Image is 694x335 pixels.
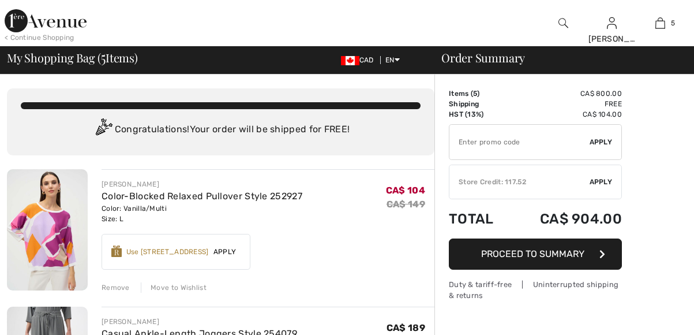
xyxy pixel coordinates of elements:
span: Apply [590,137,613,147]
td: CA$ 800.00 [510,88,622,99]
img: search the website [558,16,568,30]
img: My Info [607,16,617,30]
img: Color-Blocked Relaxed Pullover Style 252927 [7,169,88,291]
td: Free [510,99,622,109]
div: Duty & tariff-free | Uninterrupted shipping & returns [449,279,622,301]
img: My Bag [655,16,665,30]
div: < Continue Shopping [5,32,74,43]
a: 5 [637,16,684,30]
input: Promo code [449,125,590,159]
button: Proceed to Summary [449,239,622,270]
div: Order Summary [427,52,687,64]
div: [PERSON_NAME] [102,179,302,189]
td: CA$ 104.00 [510,109,622,120]
div: Congratulations! Your order will be shipped for FREE! [21,118,421,142]
td: Shipping [449,99,510,109]
td: CA$ 904.00 [510,199,622,239]
span: Apply [590,177,613,187]
span: My Shopping Bag ( Items) [7,52,138,64]
span: 5 [671,18,675,28]
span: 5 [101,49,106,64]
td: Total [449,199,510,239]
img: Canadian Dollar [341,56,359,65]
div: Use [STREET_ADDRESS] [126,247,209,257]
div: [PERSON_NAME] [102,317,297,327]
a: Color-Blocked Relaxed Pullover Style 252927 [102,191,302,202]
div: Color: Vanilla/Multi Size: L [102,203,302,224]
span: 5 [473,90,477,98]
td: Items ( ) [449,88,510,99]
s: CA$ 149 [387,199,425,210]
span: Proceed to Summary [481,248,584,259]
span: CA$ 104 [386,185,425,196]
a: Sign In [607,17,617,28]
div: Remove [102,282,130,293]
div: [PERSON_NAME] [588,33,636,45]
span: EN [385,56,400,64]
span: CAD [341,56,378,64]
span: Apply [209,247,241,257]
div: Move to Wishlist [141,282,207,293]
td: HST (13%) [449,109,510,120]
span: CA$ 189 [387,322,425,333]
div: Store Credit: 117.52 [449,177,590,187]
img: Reward-Logo.svg [111,245,122,257]
img: Congratulation2.svg [92,118,115,142]
img: 1ère Avenue [5,9,87,32]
